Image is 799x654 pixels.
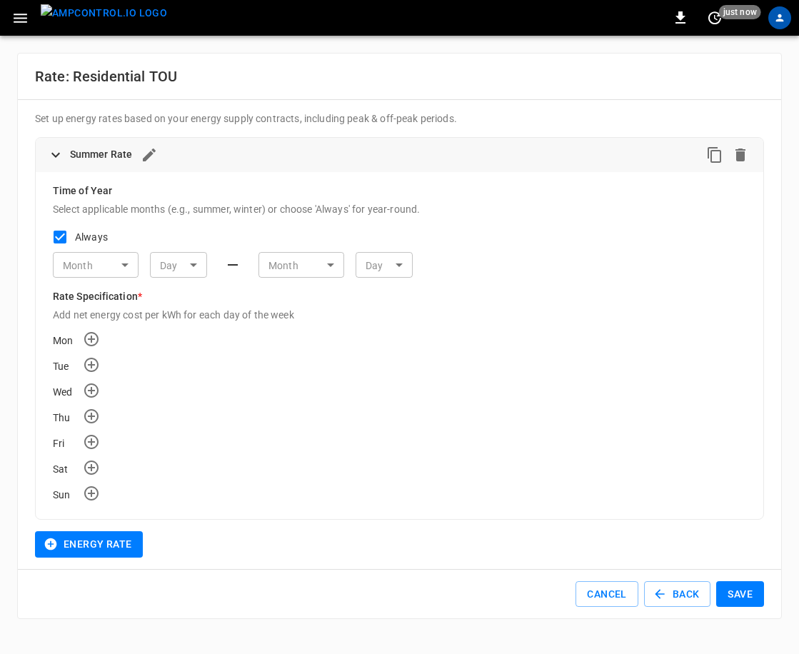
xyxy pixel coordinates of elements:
[729,144,752,166] button: Delete
[53,385,83,399] div: Wed
[53,289,746,305] h6: Rate Specification
[53,202,746,216] p: Select applicable months (e.g., summer, winter) or choose 'Always' for year-round.
[83,331,100,348] button: Add time rate for Mon
[703,6,726,29] button: set refresh interval
[83,433,100,451] button: Add time rate for Fri
[70,147,132,163] h6: Summer Rate
[53,411,83,425] div: Thu
[53,359,83,373] div: Tue
[83,485,100,502] button: Add time rate for Sun
[53,183,746,199] h6: Time of Year
[53,488,83,502] div: Sun
[644,581,711,608] button: Back
[768,6,791,29] div: profile-icon
[703,144,726,166] button: Duplicate
[75,230,108,245] span: Always
[83,356,100,373] button: Add time rate for Tue
[83,382,100,399] button: Add time rate for Wed
[716,581,764,608] button: Save
[83,408,100,425] button: Add time rate for Thu
[41,4,167,22] img: ampcontrol.io logo
[719,5,761,19] span: just now
[36,138,763,172] div: Summer RateDuplicateDelete
[53,333,83,348] div: Mon
[53,462,83,476] div: Sat
[35,65,764,88] h6: Rate: Residential TOU
[83,459,100,476] button: Add time rate for Sat
[53,436,83,451] div: Fri
[53,308,746,322] p: Add net energy cost per kWh for each day of the week
[35,531,143,558] button: Energy Rate
[576,581,638,608] button: Cancel
[35,111,764,126] p: Set up energy rates based on your energy supply contracts, including peak & off-peak periods.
